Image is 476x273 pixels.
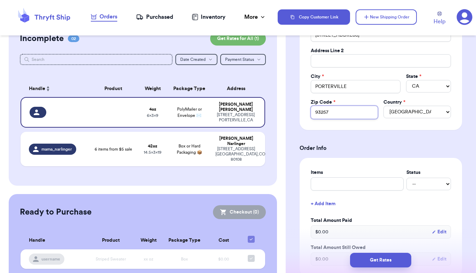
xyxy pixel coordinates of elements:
span: Payment Status [225,57,254,62]
input: Search [20,54,173,65]
span: Box [181,257,188,261]
span: username [41,256,60,262]
a: Inventory [192,13,225,21]
span: Handle [29,85,45,93]
label: Country [383,99,405,106]
button: Date Created [175,54,217,65]
button: Get Rates for All (1) [210,32,266,46]
label: Total Amount Still Owed [311,244,451,251]
input: 12345 [311,106,378,119]
span: PolyMailer or Envelope ✉️ [177,107,202,118]
button: Payment Status [220,54,266,65]
div: [STREET_ADDRESS] [GEOGRAPHIC_DATA] , CO 80108 [215,146,257,162]
div: [PERSON_NAME] Narlinger [215,136,257,146]
button: + Add Item [308,196,454,211]
th: Weight [138,80,167,97]
button: Checkout (0) [213,205,266,219]
a: Help [434,11,445,26]
button: New Shipping Order [356,9,417,25]
span: Striped Sweater [96,257,126,261]
div: [PERSON_NAME] [PERSON_NAME] [215,102,256,112]
h2: Incomplete [20,33,64,44]
th: Product [89,80,138,97]
span: $0.00 [218,257,229,261]
a: Orders [91,13,117,22]
label: Address Line 2 [311,47,344,54]
div: Orders [91,13,117,21]
th: Weight [134,232,163,249]
th: Address [211,80,265,97]
strong: 4 oz [149,107,156,111]
span: Handle [29,237,45,244]
span: Help [434,17,445,26]
label: Zip Code [311,99,335,106]
h2: Ready to Purchase [20,207,92,218]
h3: Order Info [300,144,462,152]
span: Box or Hard Packaging 📦 [177,144,202,154]
th: Package Type [163,232,206,249]
span: mama_narlinger [41,146,72,152]
span: 02 [68,35,79,42]
span: xx oz [144,257,153,261]
button: Edit [432,228,446,235]
th: Package Type [167,80,212,97]
label: Total Amount Paid [311,217,451,224]
span: 6 items from $5 sale [95,146,132,152]
label: City [311,73,324,80]
div: More [244,13,266,21]
span: $ 0.00 [315,228,328,235]
th: Product [87,232,135,249]
div: [STREET_ADDRESS] PORTERVILLE , CA [215,112,256,123]
label: Items [311,169,404,176]
button: Sort ascending [45,85,51,93]
span: Date Created [180,57,206,62]
span: 6 x 3 x 9 [147,113,158,118]
a: Purchased [136,13,173,21]
a: 3 [457,9,473,25]
span: 14.5 x 3 x 19 [144,150,161,154]
button: Copy Customer Link [278,9,350,25]
strong: 42 oz [148,144,157,148]
label: Status [406,169,451,176]
th: Cost [206,232,241,249]
label: State [406,73,421,80]
button: Get Rates [350,253,411,267]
